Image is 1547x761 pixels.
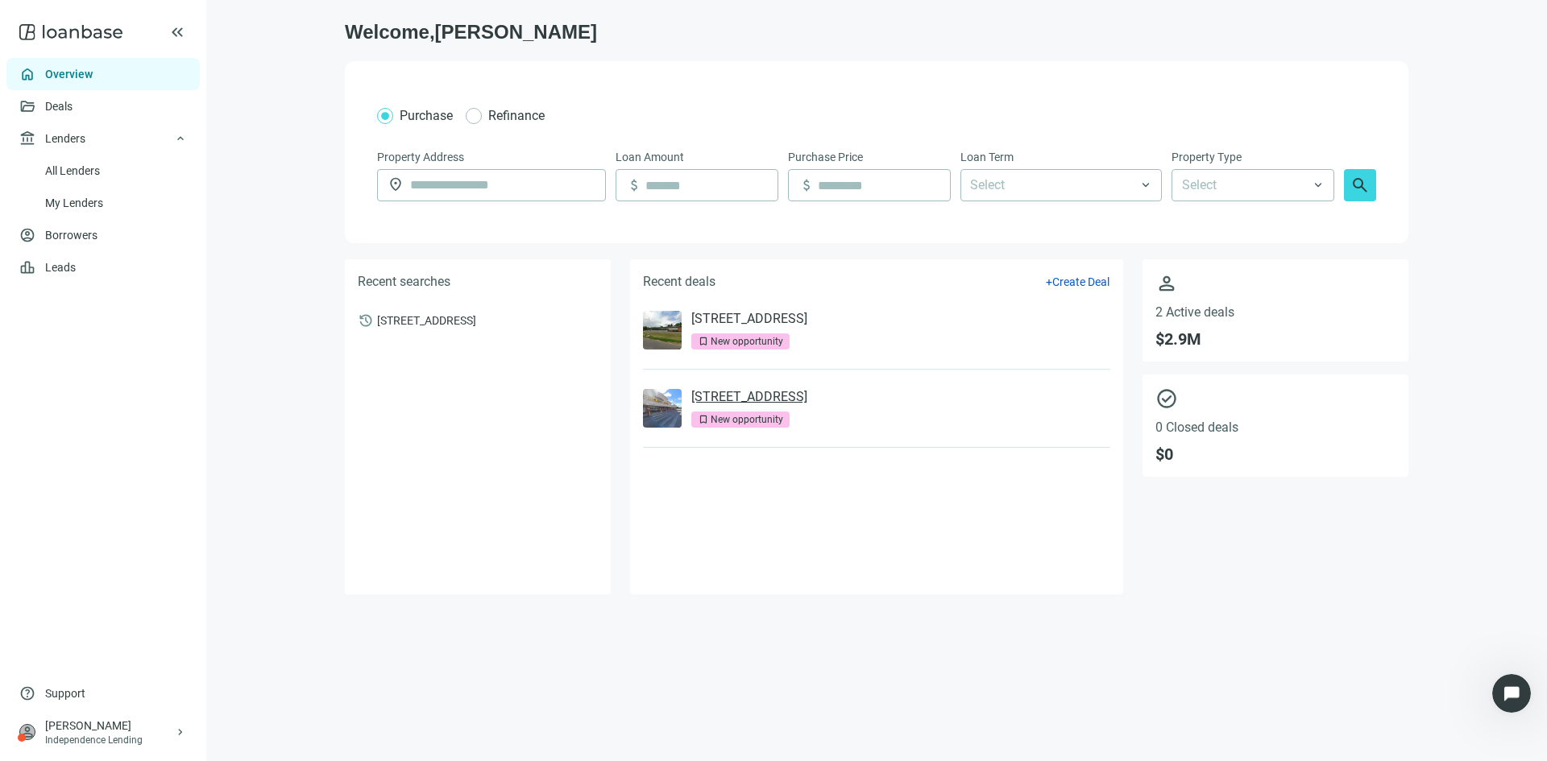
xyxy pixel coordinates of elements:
[45,196,103,209] a: My Lenders
[626,177,642,193] span: attach_money
[377,148,464,166] span: Property Address
[168,23,187,42] button: keyboard_double_arrow_left
[711,333,783,349] div: New opportunity
[788,148,863,166] span: Purchase Price
[711,412,783,428] div: New opportunity
[698,414,709,425] span: bookmark
[358,272,450,292] h5: Recent searches
[1155,272,1396,295] span: person
[256,562,298,594] span: neutral face reaction
[1155,329,1396,349] span: $ 2.9M
[174,132,187,145] span: keyboard_arrow_up
[345,19,1408,45] h1: Welcome, [PERSON_NAME]
[1045,275,1110,289] button: +Create Deal
[377,312,476,327] span: [STREET_ADDRESS]
[616,148,684,166] span: Loan Amount
[45,734,174,747] div: Independence Lending
[488,108,545,123] span: Refinance
[19,685,35,701] span: help
[10,6,41,37] button: go back
[1350,176,1370,195] span: search
[45,718,174,734] div: [PERSON_NAME]
[19,546,535,564] div: Did this answer your question?
[1046,275,1052,288] span: +
[214,562,256,594] span: disappointed reaction
[358,312,374,329] span: history
[19,130,35,147] span: account_balance
[960,148,1014,166] span: Loan Term
[45,100,73,113] a: Deals
[1052,275,1109,288] span: Create Deal
[19,724,35,740] span: person
[45,229,97,242] a: Borrowers
[223,562,247,594] span: 😞
[798,177,815,193] span: attach_money
[174,726,187,738] span: keyboard_arrow_right
[643,311,682,349] img: deal-photo-0
[1492,674,1531,713] iframe: Intercom live chat
[45,68,93,81] a: Overview
[45,164,100,177] a: All Lenders
[1155,445,1396,464] span: $ 0
[388,176,404,192] span: location_on
[1155,420,1396,435] span: 0 Closed deals
[1155,304,1396,320] span: 2 Active deals
[691,311,807,327] a: [STREET_ADDRESS]
[515,6,544,35] div: Close
[691,389,807,405] a: [STREET_ADDRESS]
[45,261,76,274] a: Leads
[643,272,715,292] h5: Recent deals
[400,108,453,123] span: Purchase
[1155,387,1396,410] span: check_circle
[213,614,342,627] a: Open in help center
[1344,169,1376,201] button: search
[1172,148,1242,166] span: Property Type
[265,562,288,594] span: 😐
[307,562,330,594] span: 😃
[484,6,515,37] button: Collapse window
[698,336,709,347] span: bookmark
[643,389,682,428] img: deal-photo-1
[298,562,340,594] span: smiley reaction
[45,685,85,701] span: Support
[45,122,85,155] span: Lenders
